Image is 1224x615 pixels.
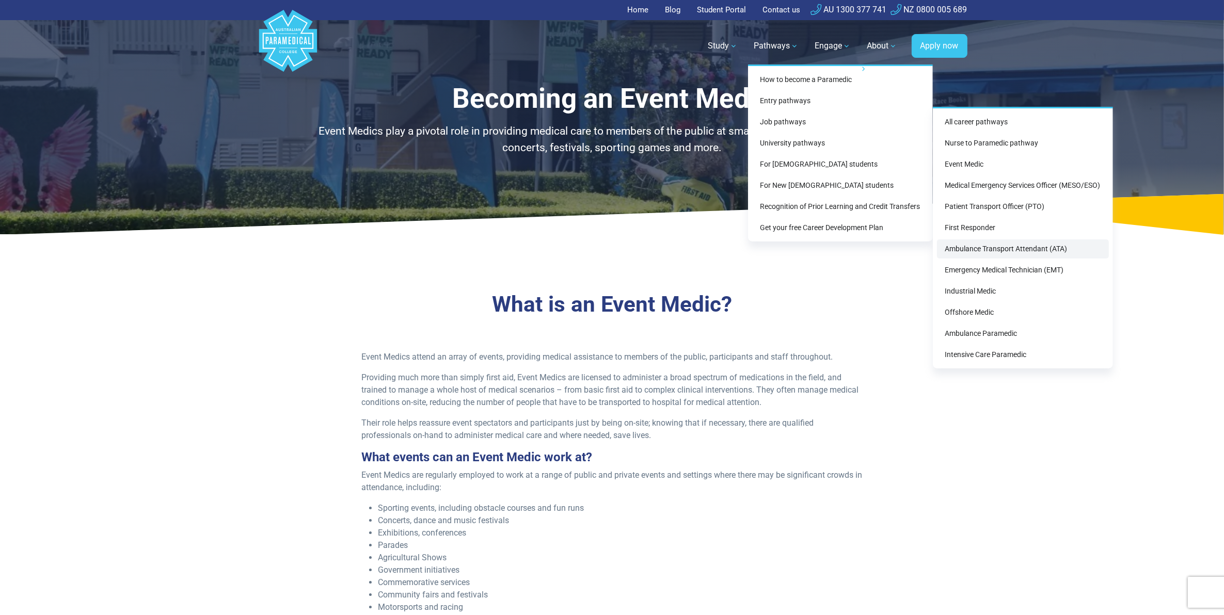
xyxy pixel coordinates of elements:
[752,218,929,237] a: Get your free Career Development Plan
[378,601,863,613] li: Motorsports and racing
[937,155,1109,174] a: Event Medic
[933,107,1113,368] div: Entry pathways
[937,324,1109,343] a: Ambulance Paramedic
[361,417,863,442] p: Their role helps reassure event spectators and participants just by being on-site; knowing that i...
[937,345,1109,364] a: Intensive Care Paramedic
[361,371,863,409] p: Providing much more than simply first aid, Event Medics are licensed to administer a broad spectr...
[937,218,1109,237] a: First Responder
[748,64,933,241] div: Pathways
[378,539,863,552] li: Parades
[378,552,863,564] li: Agricultural Shows
[752,91,929,110] a: Entry pathways
[937,134,1109,153] a: Nurse to Paramedic pathway
[937,239,1109,258] a: Ambulance Transport Attendant (ATA)
[937,261,1109,280] a: Emergency Medical Technician (EMT)
[809,31,857,60] a: Engage
[861,31,903,60] a: About
[310,292,914,318] h3: What is an Event Medic?
[378,564,863,576] li: Government initiatives
[361,450,863,465] h3: What events can an Event Medic work at?
[378,502,863,514] li: Sporting events, including obstacle courses and fun runs
[702,31,744,60] a: Study
[891,5,967,14] a: NZ 0800 005 689
[748,31,805,60] a: Pathways
[310,123,914,156] p: Event Medics play a pivotal role in providing medical care to members of the public at small-to-l...
[752,134,929,153] a: University pathways
[912,34,967,58] a: Apply now
[310,83,914,115] h1: Becoming an Event Medic
[937,282,1109,301] a: Industrial Medic
[378,589,863,601] li: Community fairs and festivals
[937,197,1109,216] a: Patient Transport Officer (PTO)
[361,351,863,363] p: Event Medics attend an array of events, providing medical assistance to members of the public, pa...
[752,197,929,216] a: Recognition of Prior Learning and Credit Transfers
[811,5,887,14] a: AU 1300 377 741
[937,112,1109,132] a: All career pathways
[378,514,863,527] li: Concerts, dance and music festivals
[257,20,319,72] a: Australian Paramedical College
[752,176,929,195] a: For New [DEMOGRAPHIC_DATA] students
[361,469,863,494] p: Event Medics are regularly employed to work at a range of public and private events and settings ...
[752,155,929,174] a: For [DEMOGRAPHIC_DATA] students
[937,303,1109,322] a: Offshore Medic
[378,527,863,539] li: Exhibitions, conferences
[378,576,863,589] li: Commemorative services
[752,112,929,132] a: Job pathways
[937,176,1109,195] a: Medical Emergency Services Officer (MESO/ESO)
[752,70,929,89] a: How to become a Paramedic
